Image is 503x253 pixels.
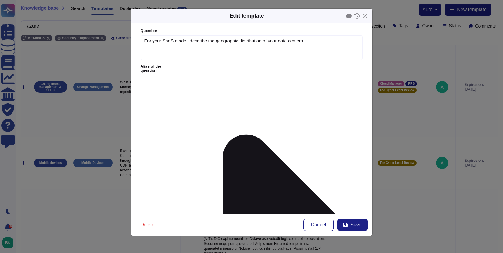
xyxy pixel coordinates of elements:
span: Save [350,222,361,227]
label: Question [141,29,363,33]
span: Cancel [311,222,326,227]
button: Delete [136,219,159,231]
button: Save [337,219,368,231]
textarea: For your SaaS model, describe the geographic distribution of your data centers. [141,35,363,60]
button: Cancel [303,219,334,231]
button: Close [361,11,370,21]
div: Edit template [230,12,264,20]
span: Delete [141,222,154,227]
